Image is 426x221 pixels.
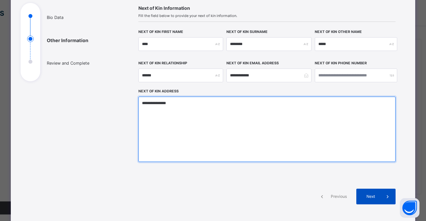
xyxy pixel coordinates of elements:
[138,13,396,19] span: Fill the field below to provide your next of kin information.
[315,61,367,66] label: Next of Kin Phone Number
[226,61,279,66] label: Next of Kin Email Address
[138,29,183,35] label: Next of Kin First Name
[138,89,179,94] label: Next of Kin Address
[226,29,268,35] label: Next of Kin Surname
[138,61,187,66] label: Next of Kin Relationship
[330,194,348,199] span: Previous
[361,194,380,199] span: Next
[138,5,396,11] span: Next of Kin Information
[315,29,362,35] label: Next of Kin Other Name
[400,198,419,218] button: Open asap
